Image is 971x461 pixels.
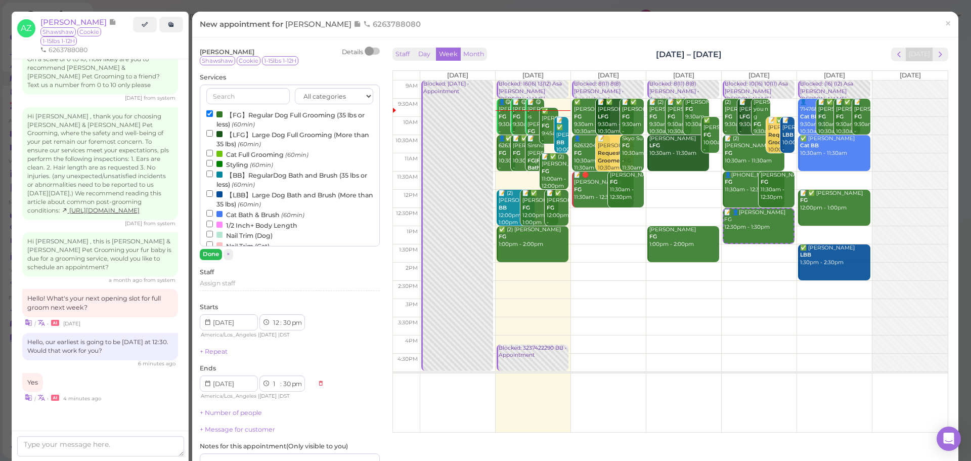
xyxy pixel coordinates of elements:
[760,172,795,201] div: [PERSON_NAME] 11:30am - 12:30pm
[62,207,140,214] a: [URL][DOMAIN_NAME]
[206,159,273,170] label: Styling
[685,106,693,112] b: FG
[206,209,304,220] label: Cat Bath & Brush
[22,392,178,403] div: •
[546,190,568,234] div: 📝 ✅ [PERSON_NAME] 12:00pm - 1:00pm
[201,393,256,399] span: America/Los_Angeles
[597,99,634,136] div: 📝 ✅ [PERSON_NAME] 9:30am - 10:30am
[522,71,544,79] span: [DATE]
[800,80,870,110] div: Blocked: (16) (12) Asa [PERSON_NAME] [PERSON_NAME] • Appointment
[945,16,951,30] span: ×
[200,348,228,355] a: + Repeat
[285,19,354,29] span: [PERSON_NAME]
[499,233,506,240] b: FG
[200,330,313,340] div: | |
[522,204,530,211] b: FG
[280,393,290,399] span: DST
[527,99,544,158] div: 📝 😋 [PERSON_NAME] is [PERSON_NAME] 9:30am - 10:30am
[206,210,213,217] input: Cat Bath & Brush (60min)
[703,117,720,161] div: ✅ [PERSON_NAME] 10:00am - 11:00am
[609,172,644,201] div: [PERSON_NAME] 11:30am - 12:30pm
[206,160,213,166] input: Styling (60min)
[395,137,418,144] span: 10:30am
[547,204,554,211] b: FG
[406,265,418,271] span: 2pm
[206,150,213,156] input: Cat Full Grooming (60min)
[498,135,515,180] div: 👤✅ 6263778794 10:30am - 11:30am
[40,17,109,27] span: [PERSON_NAME]
[782,117,795,161] div: 📝 [PERSON_NAME] 10:00am - 11:00am
[622,142,630,149] b: FG
[354,19,363,29] span: Note
[836,113,844,120] b: FG
[906,48,933,61] button: [DATE]
[206,190,213,197] input: 【LBB】Large Dog Bath and Brush (More than 35 lbs) (60min)
[63,320,80,327] span: 08/31/2025 10:33am
[206,109,373,129] label: 【FG】Regular Dog Full Grooming (35 lbs or less)
[206,220,297,230] label: 1/2 Inch+ Body Length
[800,99,824,136] div: 👤7147683388 9:30am - 10:30am
[200,392,313,401] div: | |
[610,179,617,185] b: FG
[542,122,549,129] b: FG
[200,268,214,277] label: Staff
[854,99,870,143] div: 📝 [PERSON_NAME] 9:30am - 10:30am
[673,71,694,79] span: [DATE]
[227,250,230,258] span: ×
[40,36,77,46] span: 1-15lbs 1-12H
[824,71,845,79] span: [DATE]
[598,150,631,164] b: Request Groomer|FG
[649,113,657,120] b: FG
[724,99,741,143] div: (2) [PERSON_NAME] 9:30am - 10:30am
[725,150,732,156] b: FG
[761,179,768,185] b: FG
[800,142,819,149] b: Cat BB
[40,17,116,27] a: [PERSON_NAME]
[17,19,35,37] span: AZ
[513,113,520,120] b: FG
[800,244,870,267] div: ✅ [PERSON_NAME] 1:30pm - 2:30pm
[22,289,178,317] div: Hello! What's your next opening slot for full groom next week?
[406,82,418,89] span: 9am
[933,48,948,61] button: next
[200,409,262,416] a: + Number of people
[238,141,261,148] small: (60min)
[200,303,218,312] label: Starts
[206,110,213,117] input: 【FG】Regular Dog Full Grooming (35 lbs or less) (60min)
[800,113,819,120] b: Cat BB
[498,99,515,143] div: 👤😋 [PERSON_NAME] 9:30am - 10:30am
[200,48,254,56] span: [PERSON_NAME]
[232,181,255,188] small: (60min)
[34,395,36,402] i: |
[499,113,506,120] b: FG
[250,161,273,169] small: (60min)
[800,190,870,212] div: 📝 ✅ [PERSON_NAME] 12:00pm - 1:00pm
[206,130,213,137] input: 【LFG】Large Dog Full Grooming (More than 35 lbs) (60min)
[649,233,657,240] b: FG
[407,228,418,235] span: 1pm
[573,172,634,201] div: 📝 🛑 [PERSON_NAME] 11:30am - 12:30pm
[109,17,116,27] span: Note
[22,373,43,392] div: Yes
[739,113,750,120] b: LFG
[556,117,568,169] div: 📝 ✅ [PERSON_NAME] 10:00am - 11:00am
[597,135,634,180] div: 📝 [PERSON_NAME] 10:30am - 11:30am
[259,393,277,399] span: [DATE]
[206,189,373,209] label: 【LBB】Large Dog Bath and Brush (More than 35 lbs)
[206,149,308,159] label: Cat Full Grooming
[622,135,644,172] div: Skyo Su 10:30am - 11:30am
[782,132,793,138] b: LBB
[206,221,213,227] input: 1/2 Inch+ Body Length
[238,201,261,208] small: (60min)
[739,99,756,143] div: 📝 [PERSON_NAME] 9:30am - 10:30am
[649,135,709,157] div: [PERSON_NAME] 10:30am - 11:30am
[574,113,582,120] b: FG
[22,317,178,328] div: •
[403,119,418,125] span: 10am
[232,121,255,128] small: (60min)
[574,186,582,193] b: FG
[498,190,535,227] div: 📝 (2) [PERSON_NAME] 12:00pm - 1:00pm
[527,128,535,135] b: FG
[499,204,507,211] b: BB
[542,168,549,175] b: FG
